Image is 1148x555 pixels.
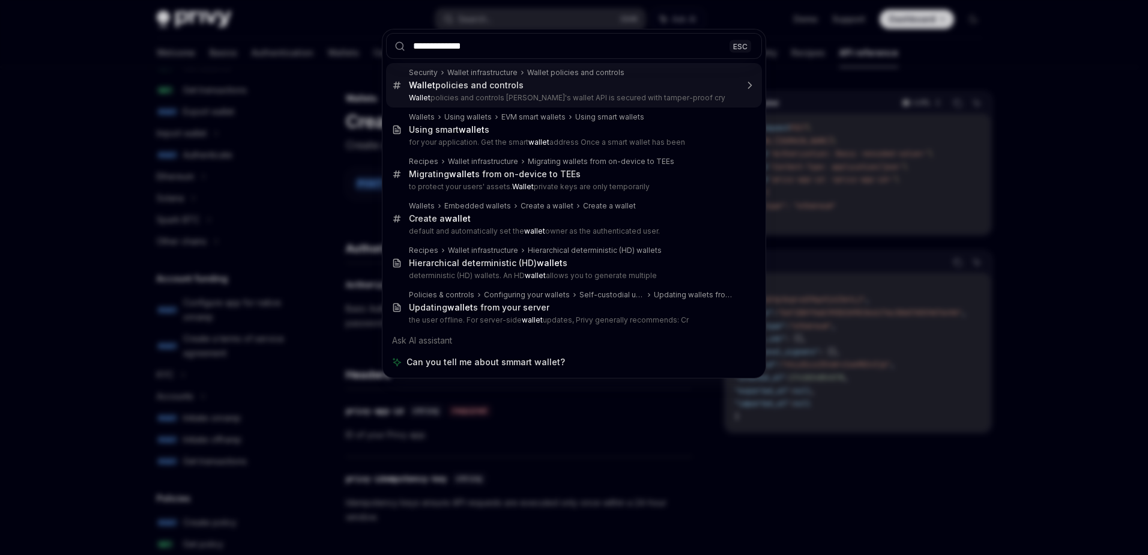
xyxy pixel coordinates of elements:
[409,124,489,135] div: Using smart s
[527,68,624,77] div: Wallet policies and controls
[484,290,570,300] div: Configuring your wallets
[522,315,543,324] b: wallet
[409,169,581,180] div: Migrating s from on-device to TEEs
[409,246,438,255] div: Recipes
[409,213,471,224] div: Create a
[512,182,534,191] b: Wallet
[409,157,438,166] div: Recipes
[583,201,636,211] div: Create a wallet
[409,112,435,122] div: Wallets
[654,290,737,300] div: Updating wallets from your server
[528,246,662,255] div: Hierarchical deterministic (HD) wallets
[448,246,518,255] div: Wallet infrastructure
[447,302,473,312] b: wallet
[409,258,567,268] div: Hierarchical deterministic (HD) s
[579,290,644,300] div: Self-custodial user wallets
[386,330,762,351] div: Ask AI assistant
[730,40,751,52] div: ESC
[445,213,471,223] b: wallet
[409,290,474,300] div: Policies & controls
[537,258,563,268] b: wallet
[501,112,566,122] div: EVM smart wallets
[409,93,737,103] p: policies and controls [PERSON_NAME]'s wallet API is secured with tamper-proof cry
[409,201,435,211] div: Wallets
[444,201,511,211] div: Embedded wallets
[409,80,524,91] div: policies and controls
[409,315,737,325] p: the user offline. For server-side updates, Privy generally recommends: Cr
[575,112,644,122] div: Using smart wallets
[409,226,737,236] p: default and automatically set the owner as the authenticated user.
[409,80,435,90] b: Wallet
[449,169,475,179] b: wallet
[409,138,737,147] p: for your application. Get the smart address Once a smart wallet has been
[521,201,573,211] div: Create a wallet
[528,157,674,166] div: Migrating wallets from on-device to TEEs
[447,68,518,77] div: Wallet infrastructure
[459,124,485,135] b: wallet
[409,271,737,281] p: deterministic (HD) wallets. An HD allows you to generate multiple
[444,112,492,122] div: Using wallets
[409,68,438,77] div: Security
[406,356,565,368] span: Can you tell me about smmart wallet?
[525,271,546,280] b: wallet
[528,138,549,147] b: wallet
[409,182,737,192] p: to protect your users' assets. private keys are only temporarily
[448,157,518,166] div: Wallet infrastructure
[409,302,549,313] div: Updating s from your server
[524,226,545,235] b: wallet
[409,93,431,102] b: Wallet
